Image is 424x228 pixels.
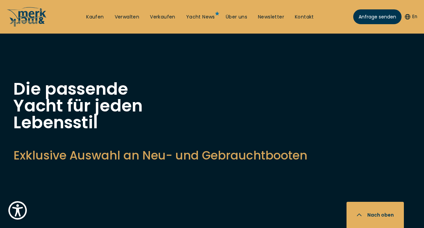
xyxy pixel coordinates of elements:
a: Kaufen [86,14,104,20]
h2: Exklusive Auswahl an Neu- und Gebrauchtbooten [13,147,411,164]
a: Anfrage senden [353,9,402,24]
a: Newsletter [258,14,284,20]
button: En [405,13,417,20]
h1: Die passende Yacht für jeden Lebensstil [13,81,148,131]
button: Show Accessibility Preferences [7,199,29,221]
a: Verkaufen [150,14,175,20]
a: Verwalten [115,14,140,20]
a: Yacht News [186,14,215,20]
a: Über uns [226,14,247,20]
span: Anfrage senden [359,13,396,20]
a: Kontakt [295,14,314,20]
button: Nach oben [347,202,404,228]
